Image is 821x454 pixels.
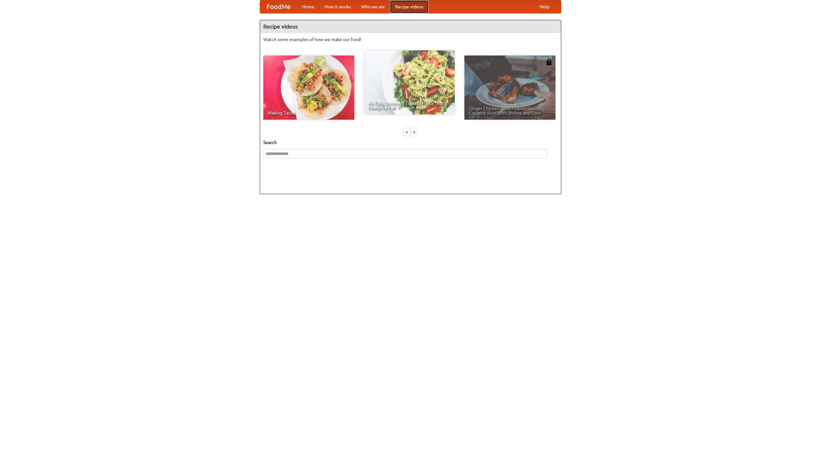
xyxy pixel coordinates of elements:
span: Making Tacos [268,111,350,115]
span: An Easy, Summery Tomato Pasta That's Ready for Fall [368,101,450,110]
a: Who we are [356,0,390,13]
div: « [404,128,410,136]
h4: Recipe videos [260,20,561,33]
a: Recipe videos [390,0,428,13]
a: Help [535,0,554,13]
h5: Search [263,139,558,146]
a: How it works [319,0,356,13]
img: 483408.png [546,59,552,65]
a: Home [297,0,319,13]
a: An Easy, Summery Tomato Pasta That's Ready for Fall [364,50,455,115]
a: FoodMe [260,0,297,13]
div: » [411,128,417,136]
a: Making Tacos [263,56,354,120]
p: Watch some examples of how we make our food! [263,36,558,43]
